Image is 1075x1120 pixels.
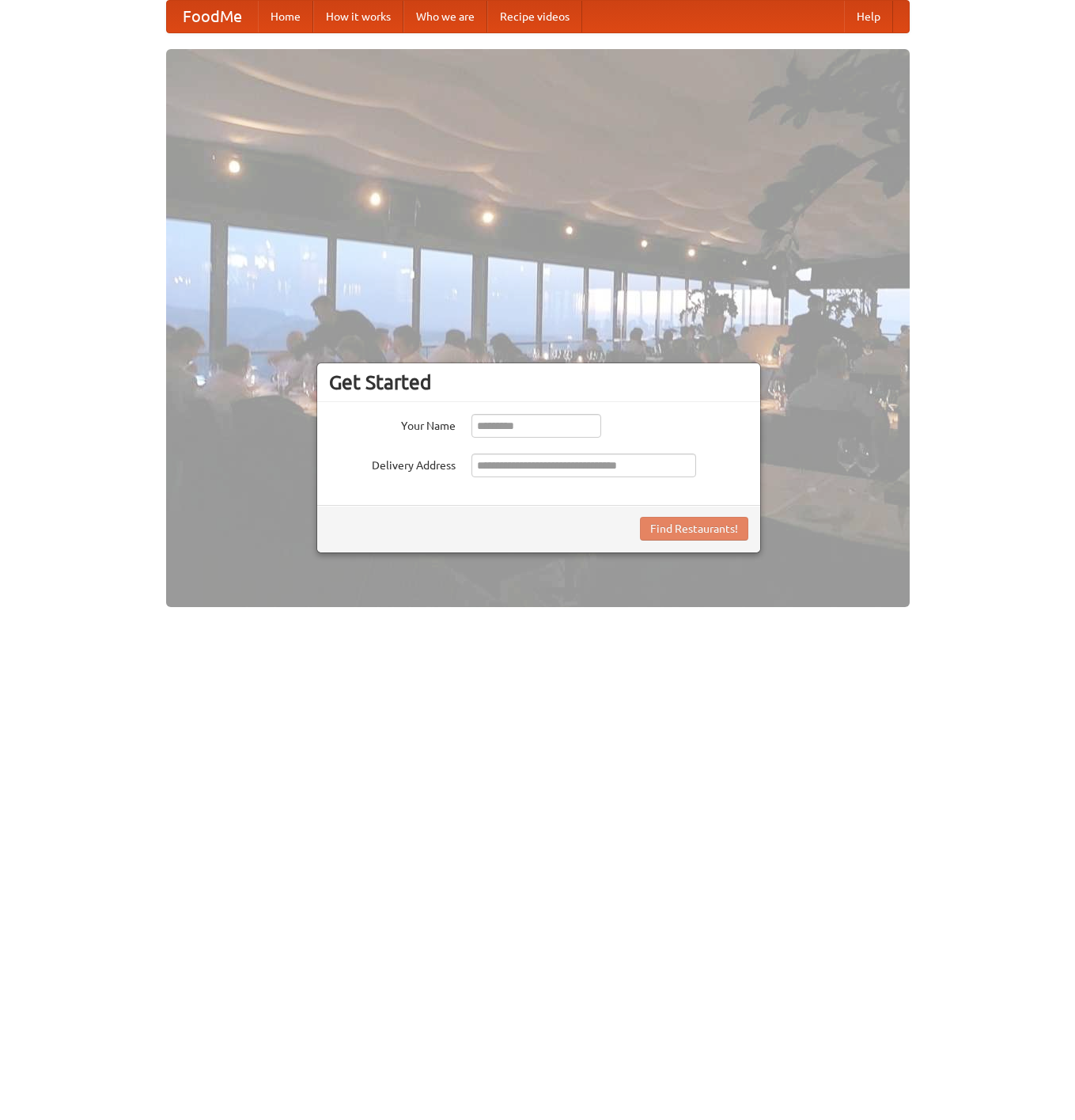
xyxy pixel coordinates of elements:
[487,1,582,32] a: Recipe videos
[640,517,748,541] button: Find Restaurants!
[258,1,313,32] a: Home
[167,1,258,32] a: FoodMe
[313,1,403,32] a: How it works
[844,1,893,32] a: Help
[329,414,456,434] label: Your Name
[329,454,456,473] label: Delivery Address
[403,1,487,32] a: Who we are
[329,370,748,394] h3: Get Started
